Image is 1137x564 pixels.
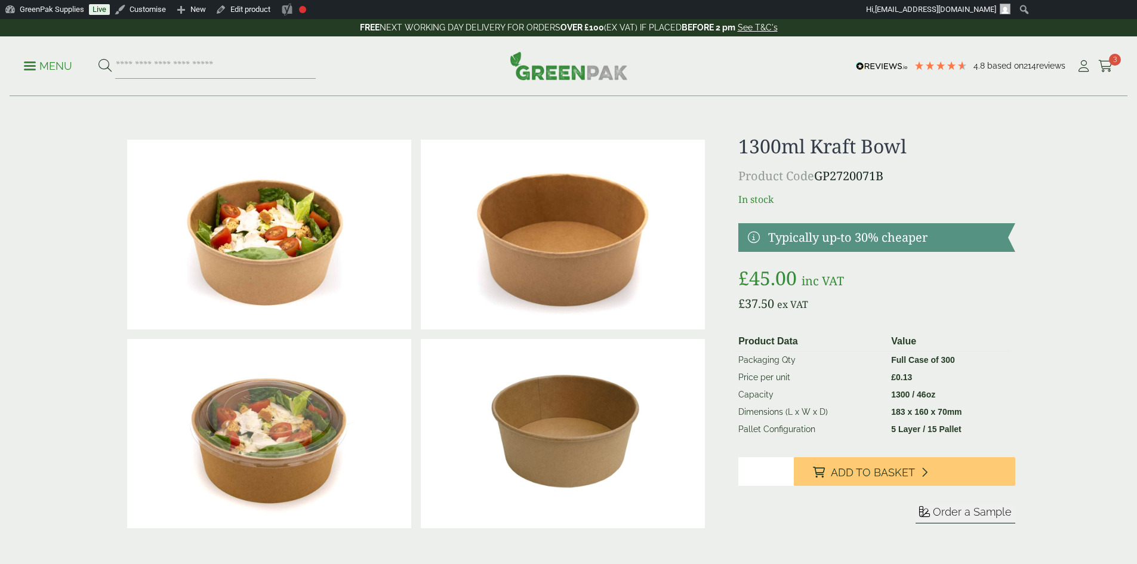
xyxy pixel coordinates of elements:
strong: OVER £100 [560,23,604,32]
img: Kraft Bowl 1300ml With Ceaser Salad And Lid [127,339,411,529]
img: Kraft Bowl 1300ml With Ceaser Salad [127,140,411,329]
span: ex VAT [777,298,808,311]
span: reviews [1036,61,1065,70]
span: 4.8 [973,61,987,70]
a: See T&C's [738,23,778,32]
a: 3 [1098,57,1113,75]
th: Value [886,332,1010,352]
a: Live [89,4,110,15]
span: £ [891,372,896,382]
td: Pallet Configuration [734,421,886,438]
span: [EMAIL_ADDRESS][DOMAIN_NAME] [875,5,996,14]
img: 1300ml Kraft Salad Bowl Full Case Of 0 [421,339,705,529]
span: Product Code [738,168,814,184]
span: 3 [1109,54,1121,66]
span: Order a Sample [933,506,1012,518]
td: Packaging Qty [734,352,886,369]
button: Order a Sample [916,505,1015,523]
span: £ [738,295,745,312]
span: Based on [987,61,1024,70]
bdi: 45.00 [738,265,797,291]
span: 214 [1024,61,1036,70]
strong: 5 Layer / 15 Pallet [891,424,962,434]
div: Focus keyphrase not set [299,6,306,13]
td: Dimensions (L x W x D) [734,403,886,421]
i: Cart [1098,60,1113,72]
span: inc VAT [802,273,844,289]
p: In stock [738,192,1015,207]
strong: FREE [360,23,380,32]
span: £ [738,265,749,291]
a: Menu [24,59,72,71]
p: Menu [24,59,72,73]
img: GreenPak Supplies [510,51,628,80]
strong: 1300 / 46oz [891,390,935,399]
td: Capacity [734,386,886,403]
span: Add to Basket [831,466,915,479]
bdi: 37.50 [738,295,774,312]
td: Price per unit [734,369,886,386]
i: My Account [1076,60,1091,72]
bdi: 0.13 [891,372,912,382]
strong: Full Case of 300 [891,355,955,365]
th: Product Data [734,332,886,352]
button: Add to Basket [794,457,1015,486]
img: REVIEWS.io [856,62,908,70]
h1: 1300ml Kraft Bowl [738,135,1015,158]
strong: BEFORE 2 pm [682,23,735,32]
div: 4.79 Stars [914,60,967,71]
p: GP2720071B [738,167,1015,185]
img: Kraft Bowl 1300ml [421,140,705,329]
strong: 183 x 160 x 70mm [891,407,962,417]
